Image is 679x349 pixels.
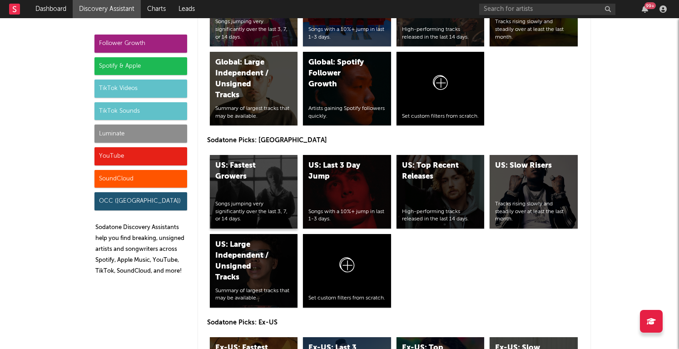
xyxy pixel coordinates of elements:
[215,160,277,182] div: US: Fastest Growers
[402,160,464,182] div: US: Top Recent Releases
[210,234,298,308] a: US: Large Independent / Unsigned TracksSummary of largest tracks that may be available.
[94,102,187,120] div: TikTok Sounds
[94,192,187,210] div: OCC ([GEOGRAPHIC_DATA])
[95,222,187,277] p: Sodatone Discovery Assistants help you find breaking, unsigned artists and songwriters across Spo...
[495,18,572,41] div: Tracks rising slowly and steadily over at least the last month.
[644,2,656,9] div: 99 +
[207,135,581,146] p: Sodatone Picks: [GEOGRAPHIC_DATA]
[210,155,298,229] a: US: Fastest GrowersSongs jumping very significantly over the last 3, 7, or 14 days.
[215,57,277,101] div: Global: Large Independent / Unsigned Tracks
[210,52,298,125] a: Global: Large Independent / Unsigned TracksSummary of largest tracks that may be available.
[396,155,485,229] a: US: Top Recent ReleasesHigh-performing tracks released in the last 14 days.
[402,113,479,120] div: Set custom filters from scratch.
[479,4,615,15] input: Search for artists
[94,170,187,188] div: SoundCloud
[94,147,187,165] div: YouTube
[94,125,187,143] div: Luminate
[642,5,648,13] button: 99+
[303,155,391,229] a: US: Last 3 Day JumpSongs with a 10%+ jump in last 1-3 days.
[308,57,370,90] div: Global: Spotify Follower Growth
[215,287,292,303] div: Summary of largest tracks that may be available.
[207,317,581,328] p: Sodatone Picks: Ex-US
[303,52,391,125] a: Global: Spotify Follower GrowthArtists gaining Spotify followers quickly.
[215,105,292,120] div: Summary of largest tracks that may be available.
[303,234,391,308] a: Set custom filters from scratch.
[94,35,187,53] div: Follower Growth
[495,160,557,171] div: US: Slow Risers
[215,239,277,283] div: US: Large Independent / Unsigned Tracks
[308,160,370,182] div: US: Last 3 Day Jump
[308,294,386,302] div: Set custom filters from scratch.
[396,52,485,125] a: Set custom filters from scratch.
[215,18,292,41] div: Songs jumping very significantly over the last 3, 7, or 14 days.
[402,208,479,224] div: High-performing tracks released in the last 14 days.
[94,57,187,75] div: Spotify & Apple
[308,105,386,120] div: Artists gaining Spotify followers quickly.
[308,26,386,41] div: Songs with a 10%+ jump in last 1-3 days.
[402,26,479,41] div: High-performing tracks released in the last 14 days.
[215,200,292,223] div: Songs jumping very significantly over the last 3, 7, or 14 days.
[490,155,578,229] a: US: Slow RisersTracks rising slowly and steadily over at least the last month.
[308,208,386,224] div: Songs with a 10%+ jump in last 1-3 days.
[94,80,187,98] div: TikTok Videos
[495,200,572,223] div: Tracks rising slowly and steadily over at least the last month.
